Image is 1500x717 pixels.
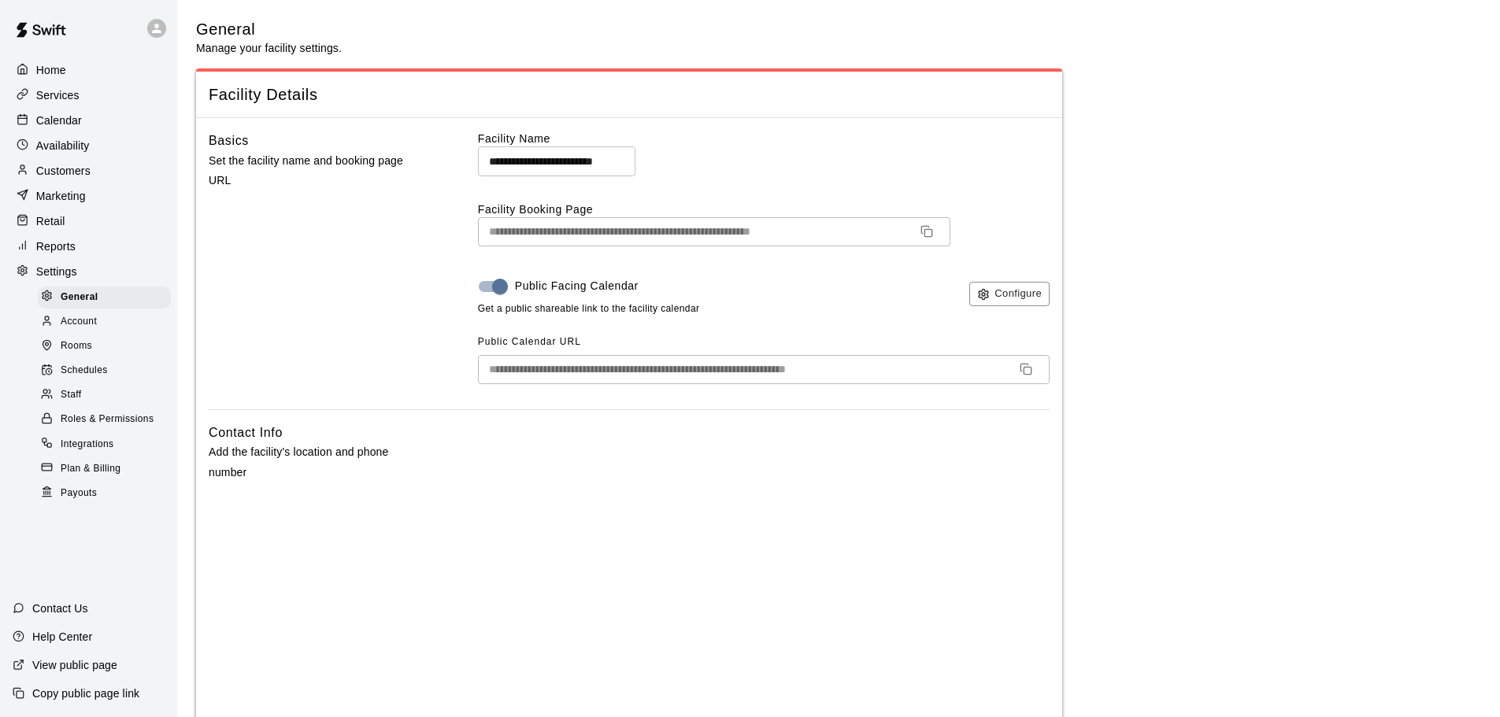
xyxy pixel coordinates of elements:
[196,19,342,40] h5: General
[515,278,639,294] span: Public Facing Calendar
[61,486,97,501] span: Payouts
[36,188,86,204] p: Marketing
[478,201,1050,217] label: Facility Booking Page
[32,686,139,701] p: Copy public page link
[13,83,165,107] a: Services
[38,456,177,481] a: Plan & Billing
[38,432,177,456] a: Integrations
[38,408,177,432] a: Roles & Permissions
[36,87,80,103] p: Services
[196,40,342,56] p: Manage your facility settings.
[13,58,165,82] a: Home
[38,383,177,408] a: Staff
[13,209,165,233] a: Retail
[209,84,1050,105] span: Facility Details
[36,238,76,254] p: Reports
[32,601,88,616] p: Contact Us
[209,151,428,190] p: Set the facility name and booking page URL
[38,434,171,456] div: Integrations
[13,159,165,183] a: Customers
[36,138,90,153] p: Availability
[38,481,177,505] a: Payouts
[478,301,700,317] span: Get a public shareable link to the facility calendar
[209,131,249,151] h6: Basics
[36,62,66,78] p: Home
[209,442,428,482] p: Add the facility's location and phone number
[13,235,165,258] a: Reports
[61,363,108,379] span: Schedules
[969,282,1050,306] button: Configure
[13,109,165,132] a: Calendar
[61,338,92,354] span: Rooms
[38,359,177,383] a: Schedules
[914,219,939,244] button: Copy URL
[38,360,171,382] div: Schedules
[38,286,171,309] div: General
[61,461,120,477] span: Plan & Billing
[61,314,97,330] span: Account
[36,213,65,229] p: Retail
[13,134,165,157] a: Availability
[36,163,91,179] p: Customers
[13,184,165,208] a: Marketing
[36,264,77,279] p: Settings
[38,334,177,359] a: Rooms
[1013,357,1039,382] button: Copy URL
[38,458,171,480] div: Plan & Billing
[478,336,581,347] span: Public Calendar URL
[38,384,171,406] div: Staff
[38,408,171,431] div: Roles & Permissions
[61,387,81,403] span: Staff
[38,311,171,333] div: Account
[38,482,171,504] div: Payouts
[61,290,98,305] span: General
[38,285,177,309] a: General
[32,657,117,673] p: View public page
[209,423,283,443] h6: Contact Info
[36,113,82,128] p: Calendar
[13,260,165,283] a: Settings
[38,335,171,357] div: Rooms
[32,629,92,645] p: Help Center
[61,437,114,453] span: Integrations
[478,131,1050,146] label: Facility Name
[38,309,177,334] a: Account
[61,412,154,427] span: Roles & Permissions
